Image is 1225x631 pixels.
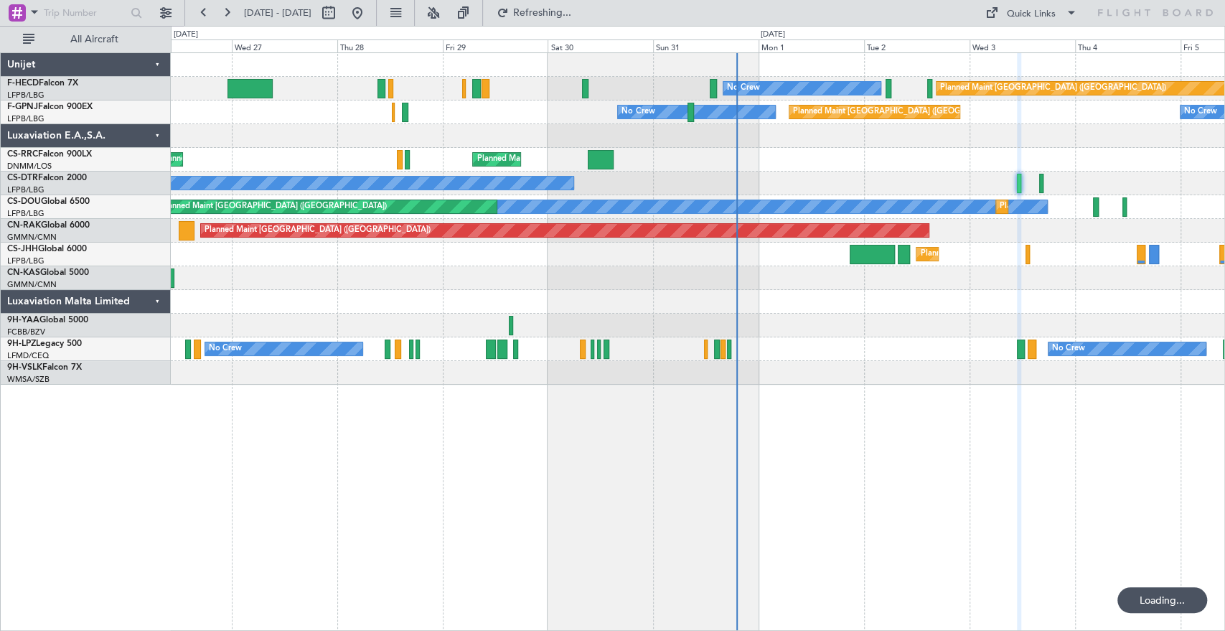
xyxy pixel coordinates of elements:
div: Sun 31 [653,39,759,52]
input: Trip Number [44,2,126,24]
a: F-HECDFalcon 7X [7,79,78,88]
div: No Crew [621,101,654,123]
div: Planned Maint [GEOGRAPHIC_DATA] ([GEOGRAPHIC_DATA]) [940,78,1166,99]
button: Quick Links [978,1,1084,24]
div: Wed 27 [232,39,337,52]
span: 9H-VSLK [7,363,42,372]
div: Thu 4 [1075,39,1181,52]
div: [DATE] [174,29,198,41]
div: Fri 29 [443,39,548,52]
div: Tue 26 [126,39,232,52]
a: LFPB/LBG [7,184,44,195]
a: 9H-LPZLegacy 500 [7,340,82,348]
div: Tue 2 [864,39,970,52]
div: Quick Links [1007,7,1056,22]
a: LFPB/LBG [7,208,44,219]
div: No Crew [727,78,760,99]
div: Planned Maint [GEOGRAPHIC_DATA] ([GEOGRAPHIC_DATA]) [920,243,1146,265]
span: 9H-YAA [7,316,39,324]
a: CN-RAKGlobal 6000 [7,221,90,230]
div: Thu 28 [337,39,443,52]
a: 9H-VSLKFalcon 7X [7,363,82,372]
a: 9H-YAAGlobal 5000 [7,316,88,324]
div: Planned Maint [GEOGRAPHIC_DATA] ([GEOGRAPHIC_DATA]) [477,149,703,170]
span: [DATE] - [DATE] [244,6,311,19]
a: LFMD/CEQ [7,350,49,361]
a: LFPB/LBG [7,113,44,124]
div: No Crew [1184,101,1217,123]
a: CS-DOUGlobal 6500 [7,197,90,206]
span: CN-RAK [7,221,41,230]
div: No Crew [209,338,242,360]
div: No Crew [1052,338,1085,360]
a: LFPB/LBG [7,90,44,101]
span: All Aircraft [37,34,151,45]
a: WMSA/SZB [7,374,50,385]
button: Refreshing... [490,1,576,24]
div: Sat 30 [548,39,653,52]
a: GMMN/CMN [7,232,57,243]
a: FCBB/BZV [7,327,45,337]
a: CS-JHHGlobal 6000 [7,245,87,253]
div: Loading... [1117,587,1207,613]
span: CN-KAS [7,268,40,277]
span: 9H-LPZ [7,340,36,348]
div: Planned Maint [GEOGRAPHIC_DATA] ([GEOGRAPHIC_DATA]) [205,220,431,241]
span: Refreshing... [512,8,572,18]
a: DNMM/LOS [7,161,52,172]
button: All Aircraft [16,28,156,51]
a: F-GPNJFalcon 900EX [7,103,93,111]
a: CS-RRCFalcon 900LX [7,150,92,159]
div: Planned Maint [GEOGRAPHIC_DATA] ([GEOGRAPHIC_DATA]) [161,196,387,218]
a: CN-KASGlobal 5000 [7,268,89,277]
div: Mon 1 [759,39,864,52]
span: CS-DTR [7,174,38,182]
a: LFPB/LBG [7,256,44,266]
a: GMMN/CMN [7,279,57,290]
span: F-HECD [7,79,39,88]
div: [DATE] [761,29,785,41]
div: Planned Maint [GEOGRAPHIC_DATA] ([GEOGRAPHIC_DATA]) [793,101,1019,123]
a: CS-DTRFalcon 2000 [7,174,87,182]
div: Wed 3 [970,39,1075,52]
span: CS-RRC [7,150,38,159]
span: CS-JHH [7,245,38,253]
span: F-GPNJ [7,103,38,111]
span: CS-DOU [7,197,41,206]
